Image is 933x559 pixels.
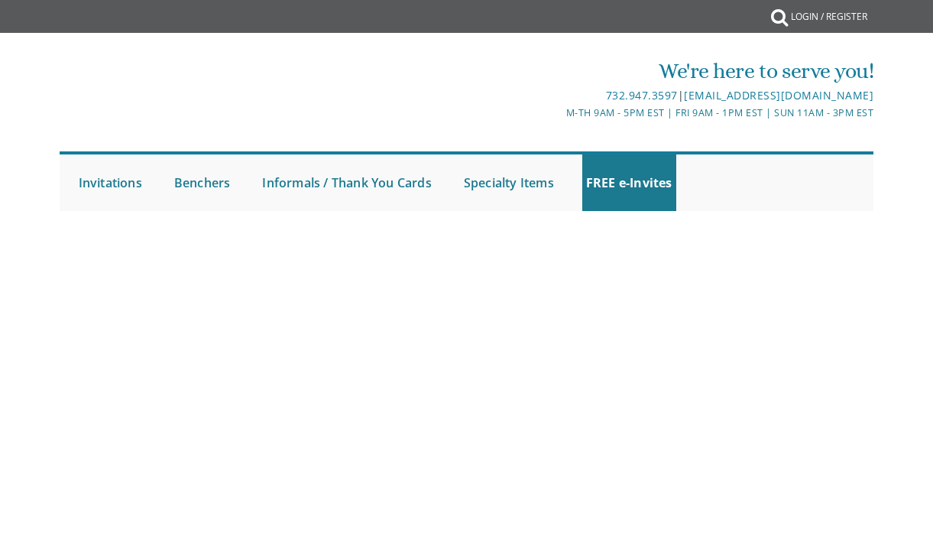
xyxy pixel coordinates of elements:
[75,154,146,211] a: Invitations
[332,105,874,121] div: M-Th 9am - 5pm EST | Fri 9am - 1pm EST | Sun 11am - 3pm EST
[606,88,678,102] a: 732.947.3597
[460,154,558,211] a: Specialty Items
[258,154,435,211] a: Informals / Thank You Cards
[170,154,235,211] a: Benchers
[582,154,676,211] a: FREE e-Invites
[332,86,874,105] div: |
[684,88,873,102] a: [EMAIL_ADDRESS][DOMAIN_NAME]
[332,56,874,86] div: We're here to serve you!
